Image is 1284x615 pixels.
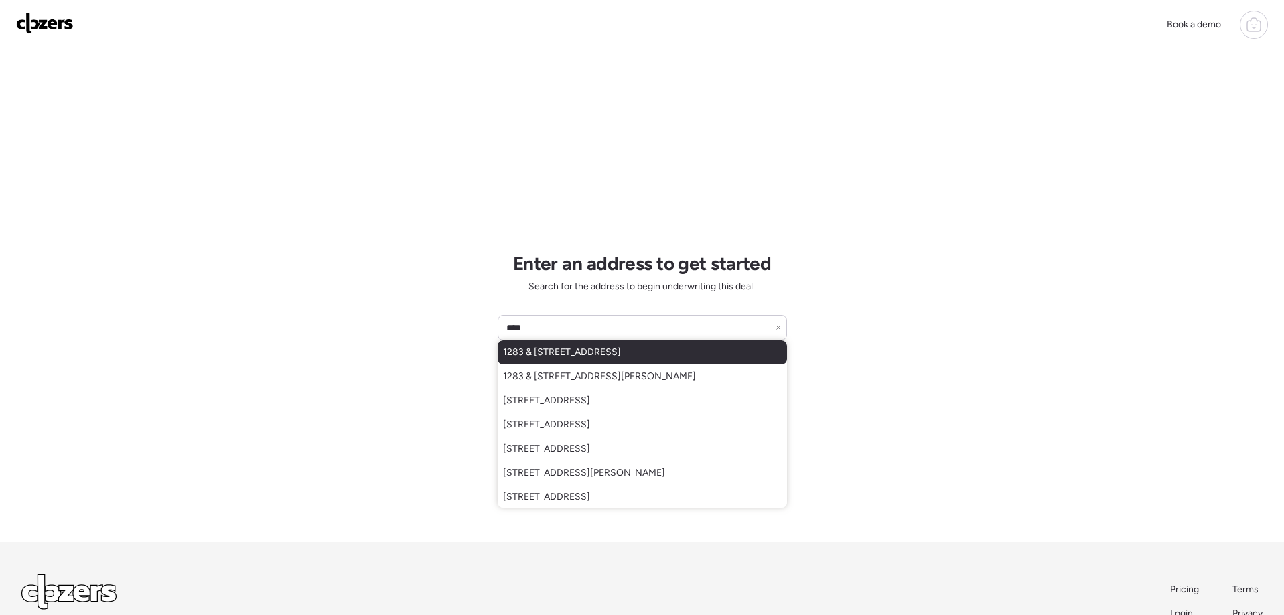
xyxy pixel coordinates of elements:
[503,490,590,504] span: [STREET_ADDRESS]
[21,574,117,610] img: Logo Light
[16,13,74,34] img: Logo
[1170,583,1200,596] a: Pricing
[503,466,665,480] span: [STREET_ADDRESS][PERSON_NAME]
[528,280,755,293] span: Search for the address to begin underwriting this deal.
[1170,584,1199,595] span: Pricing
[503,442,590,456] span: [STREET_ADDRESS]
[1232,584,1259,595] span: Terms
[513,252,772,275] h1: Enter an address to get started
[1167,19,1221,30] span: Book a demo
[503,418,590,431] span: [STREET_ADDRESS]
[503,346,621,359] span: 1283 & [STREET_ADDRESS]
[503,370,696,383] span: 1283 & [STREET_ADDRESS][PERSON_NAME]
[503,394,590,407] span: [STREET_ADDRESS]
[1232,583,1263,596] a: Terms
